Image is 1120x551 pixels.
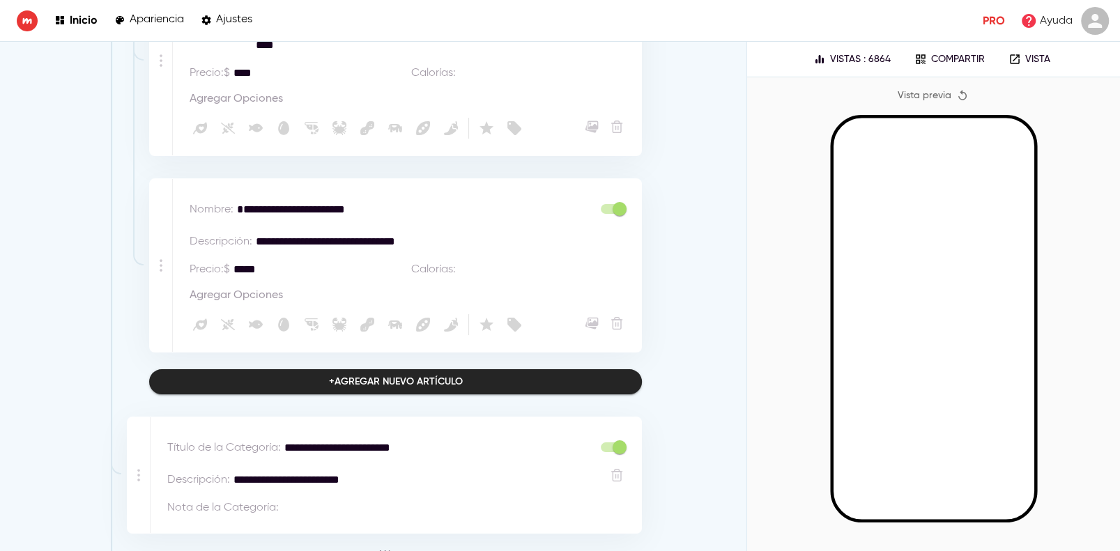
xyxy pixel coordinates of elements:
[583,118,601,136] button: Subir Imagen del Menú
[201,11,252,30] a: Ajustes
[1040,13,1073,29] p: Ayuda
[583,314,601,332] button: Subir Imagen del Menú
[506,120,523,137] svg: En Venta
[830,54,891,65] p: Vistas : 6864
[478,316,495,333] svg: Destacado
[808,49,896,70] button: Vistas : 6864
[190,233,252,250] p: Descripción :
[905,49,995,70] button: Compartir
[411,261,456,278] p: Calorías :
[506,316,523,333] svg: En Venta
[190,289,283,302] span: Agregar Opciones
[478,120,495,137] svg: Destacado
[114,11,184,30] a: Apariencia
[983,13,1005,29] p: Pro
[190,93,283,106] span: Agregar Opciones
[931,54,985,65] p: Compartir
[54,11,98,30] a: Inicio
[329,373,463,391] div: + Agregar nuevo artículo
[167,499,279,516] p: Nota de la Categoría :
[1016,8,1077,33] a: Ayuda
[608,314,626,332] button: Eliminar
[167,440,281,456] p: Título de la Categoría :
[999,49,1060,70] a: Vista
[149,369,642,395] button: +Agregar nuevo artículo
[216,13,252,26] p: Ajustes
[190,261,230,278] p: Precio : $
[190,65,230,82] p: Precio : $
[411,65,456,82] p: Calorías :
[70,13,98,26] p: Inicio
[167,472,230,488] p: Descripción :
[608,118,626,136] button: Eliminar
[190,201,233,218] p: Nombre :
[608,466,626,484] button: Eliminar
[130,13,184,26] p: Apariencia
[1025,54,1050,65] p: Vista
[834,118,1034,520] iframe: Mobile Preview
